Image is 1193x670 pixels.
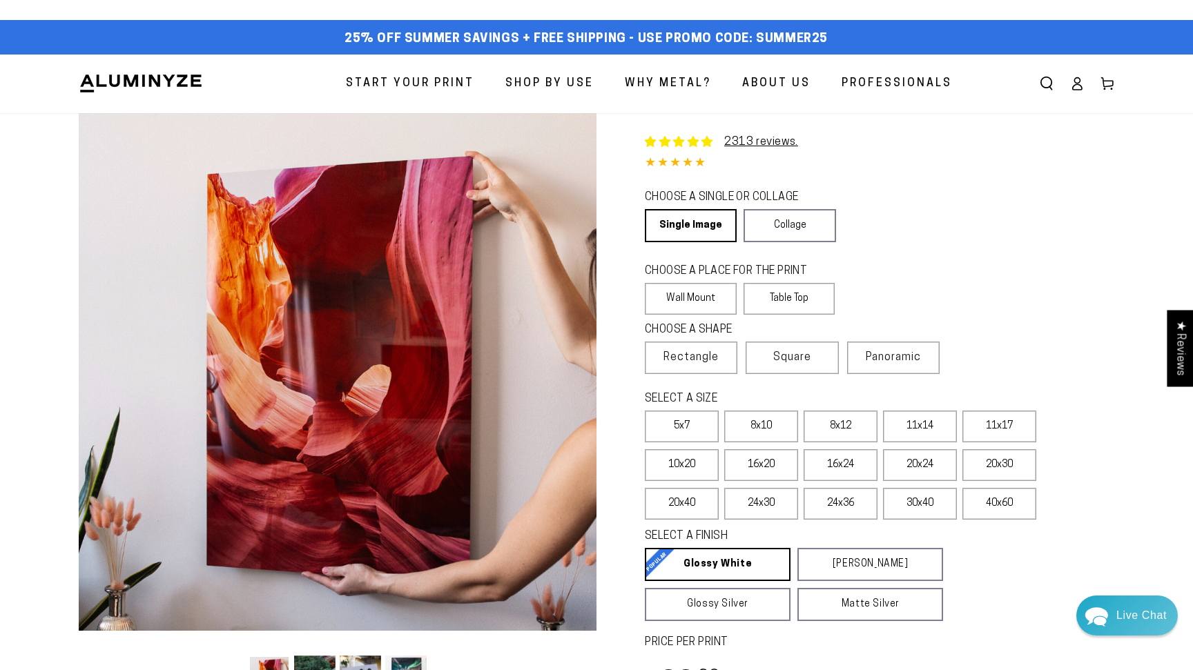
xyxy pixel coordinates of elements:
[1116,595,1167,635] div: Contact Us Directly
[645,529,910,544] legend: SELECT A FINISH
[645,154,1114,174] div: 4.85 out of 5.0 stars
[645,588,791,621] a: Glossy Silver
[962,488,1036,520] label: 40x60
[724,449,798,481] label: 16x20
[724,488,798,520] label: 24x30
[831,66,962,102] a: Professionals
[1167,310,1193,386] div: Click to open Judge.me floating reviews tab
[346,74,474,94] span: Start Your Print
[345,32,828,47] span: 25% off Summer Savings + Free Shipping - Use Promo Code: SUMMER25
[773,349,811,366] span: Square
[645,264,822,279] legend: CHOOSE A PLACE FOR THE PRINT
[79,73,203,94] img: Aluminyze
[645,488,719,520] label: 20x40
[645,635,1114,651] label: PRICE PER PRINT
[866,352,921,363] span: Panoramic
[645,283,737,315] label: Wall Mount
[663,349,719,366] span: Rectangle
[962,449,1036,481] label: 20x30
[645,391,921,407] legend: SELECT A SIZE
[804,488,877,520] label: 24x36
[804,411,877,442] label: 8x12
[614,66,721,102] a: Why Metal?
[625,74,711,94] span: Why Metal?
[797,588,943,621] a: Matte Silver
[724,411,798,442] label: 8x10
[336,66,485,102] a: Start Your Print
[505,74,594,94] span: Shop By Use
[645,411,719,442] label: 5x7
[495,66,604,102] a: Shop By Use
[645,449,719,481] label: 10x20
[744,283,835,315] label: Table Top
[883,411,957,442] label: 11x14
[645,548,791,581] a: Glossy White
[883,488,957,520] label: 30x40
[645,134,798,150] a: 2313 reviews.
[797,548,943,581] a: [PERSON_NAME]
[645,322,824,338] legend: CHOOSE A SHAPE
[804,449,877,481] label: 16x24
[724,137,798,148] a: 2313 reviews.
[645,209,737,242] a: Single Image
[883,449,957,481] label: 20x24
[842,74,952,94] span: Professionals
[1031,68,1062,99] summary: Search our site
[744,209,835,242] a: Collage
[962,411,1036,442] label: 11x17
[732,66,821,102] a: About Us
[742,74,811,94] span: About Us
[645,190,823,206] legend: CHOOSE A SINGLE OR COLLAGE
[1076,595,1178,635] div: Chat widget toggle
